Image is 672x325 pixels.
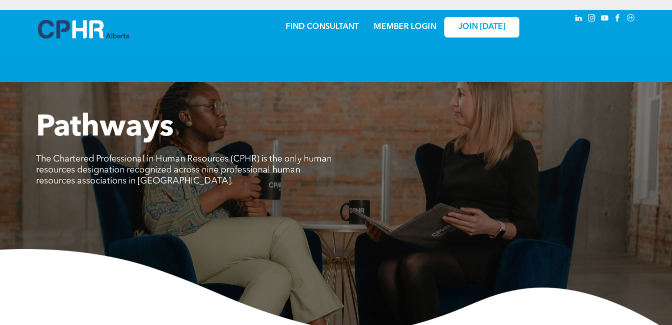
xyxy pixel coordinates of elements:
[374,23,436,31] a: MEMBER LOGIN
[625,12,636,26] a: Social network
[573,12,584,26] a: linkedin
[36,113,174,143] span: Pathways
[286,23,359,31] a: FIND CONSULTANT
[38,20,129,38] img: A blue and white logo for cp alberta
[612,12,623,26] a: facebook
[599,12,610,26] a: youtube
[36,154,332,185] span: The Chartered Professional in Human Resources (CPHR) is the only human resources designation reco...
[444,17,519,37] a: JOIN [DATE]
[586,12,597,26] a: instagram
[458,22,505,32] span: JOIN [DATE]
